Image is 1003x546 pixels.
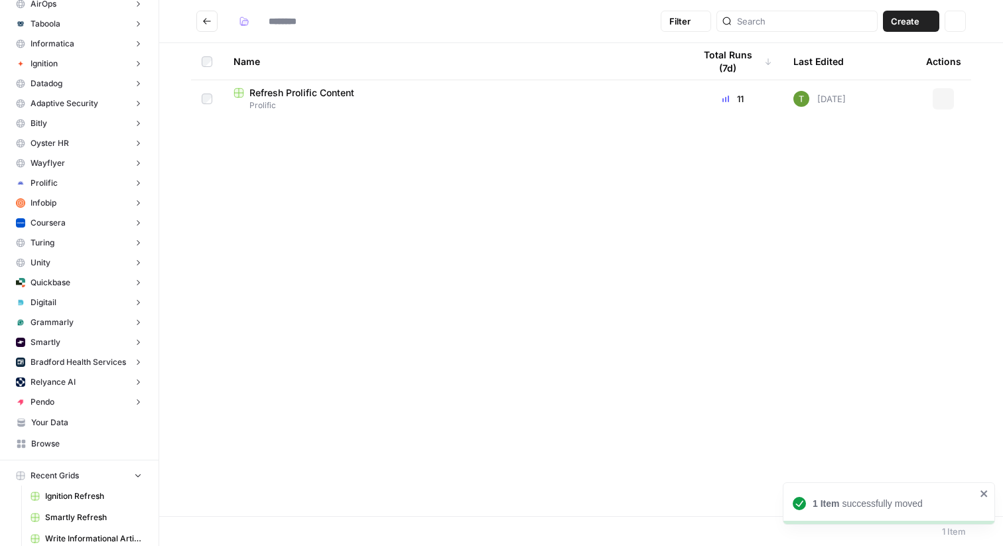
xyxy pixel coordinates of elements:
[11,74,148,94] button: Datadog
[11,193,148,213] button: Infobip
[16,358,25,367] img: 0xotxkj32g9ill9ld0jvwrjjfnpj
[11,233,148,253] button: Turing
[694,43,772,80] div: Total Runs (7d)
[11,153,148,173] button: Wayflyer
[793,91,846,107] div: [DATE]
[16,178,25,188] img: fan0pbaj1h6uk31gyhtjyk7uzinz
[31,257,50,269] span: Unity
[11,372,148,392] button: Relyance AI
[737,15,872,28] input: Search
[11,14,148,34] button: Taboola
[11,293,148,312] button: Digitail
[11,273,148,293] button: Quickbase
[31,177,58,189] span: Prolific
[31,58,58,70] span: Ignition
[11,54,148,74] button: Ignition
[16,338,25,347] img: pf0m9uptbb5lunep0ouiqv2syuku
[31,376,76,388] span: Relyance AI
[11,433,148,454] a: Browse
[11,173,148,193] button: Prolific
[16,59,25,68] img: jg2db1r2bojt4rpadgkfzs6jzbyg
[883,11,939,32] button: Create
[11,352,148,372] button: Bradford Health Services
[11,133,148,153] button: Oyster HR
[11,213,148,233] button: Coursera
[11,466,148,486] button: Recent Grids
[31,197,56,209] span: Infobip
[16,397,25,407] img: piswy9vrvpur08uro5cr7jpu448u
[31,18,60,30] span: Taboola
[196,11,218,32] button: Go back
[25,486,148,507] a: Ignition Refresh
[11,94,148,113] button: Adaptive Security
[942,525,966,538] div: 1 Item
[31,137,69,149] span: Oyster HR
[16,318,25,327] img: 6qj8gtflwv87ps1ofr2h870h2smq
[11,253,148,273] button: Unity
[45,490,142,502] span: Ignition Refresh
[45,533,142,545] span: Write Informational Article
[669,15,691,28] span: Filter
[16,377,25,387] img: 8r7vcgjp7k596450bh7nfz5jb48j
[31,78,62,90] span: Datadog
[249,86,354,100] span: Refresh Prolific Content
[813,498,839,509] strong: 1 Item
[813,497,976,510] div: successfully moved
[31,356,126,368] span: Bradford Health Services
[31,297,56,308] span: Digitail
[793,43,844,80] div: Last Edited
[25,507,148,528] a: Smartly Refresh
[16,198,25,208] img: e96rwc90nz550hm4zzehfpz0of55
[980,488,989,499] button: close
[16,218,25,228] img: 1rmbdh83liigswmnvqyaq31zy2bw
[16,298,25,307] img: 21cqirn3y8po2glfqu04segrt9y0
[31,277,70,289] span: Quickbase
[31,417,142,429] span: Your Data
[793,91,809,107] img: yba7bbzze900hr86j8rqqvfn473j
[16,278,25,287] img: su6rzb6ooxtlguexw0i7h3ek2qys
[234,43,673,80] div: Name
[31,396,54,408] span: Pendo
[31,470,79,482] span: Recent Grids
[31,336,60,348] span: Smartly
[31,98,98,109] span: Adaptive Security
[234,86,673,111] a: Refresh Prolific ContentProlific
[31,38,74,50] span: Informatica
[31,217,66,229] span: Coursera
[31,117,47,129] span: Bitly
[234,100,673,111] span: Prolific
[31,316,74,328] span: Grammarly
[11,34,148,54] button: Informatica
[16,19,25,29] img: gof5uhmc929mcmwfs7g663om0qxx
[694,92,772,105] div: 11
[11,332,148,352] button: Smartly
[11,113,148,133] button: Bitly
[891,15,919,28] span: Create
[661,11,711,32] button: Filter
[45,512,142,523] span: Smartly Refresh
[31,237,54,249] span: Turing
[31,157,65,169] span: Wayflyer
[11,412,148,433] a: Your Data
[31,438,142,450] span: Browse
[11,312,148,332] button: Grammarly
[11,392,148,412] button: Pendo
[926,43,961,80] div: Actions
